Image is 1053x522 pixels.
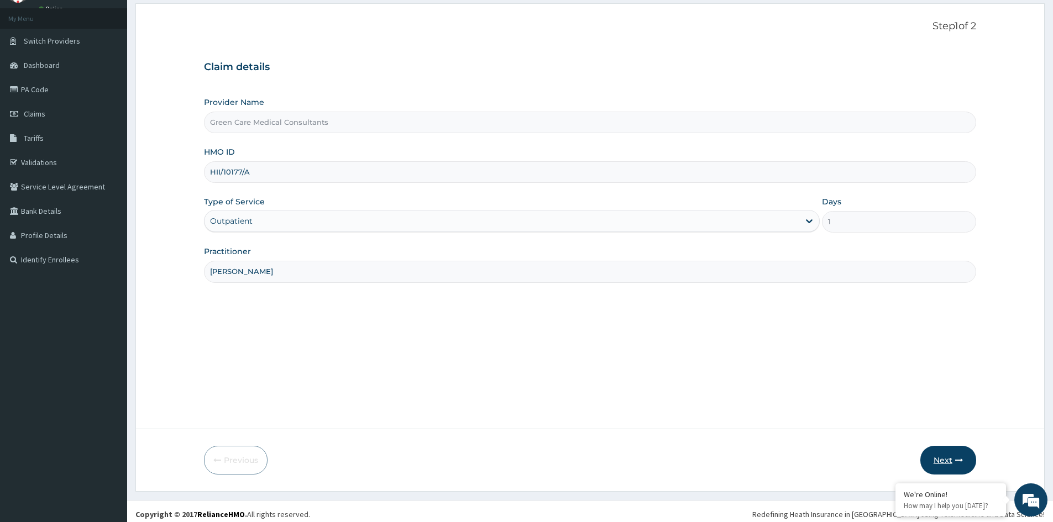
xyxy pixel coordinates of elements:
[6,302,211,340] textarea: Type your message and hit 'Enter'
[39,5,65,13] a: Online
[904,501,998,510] p: How may I help you today?
[57,62,186,76] div: Chat with us now
[197,509,245,519] a: RelianceHMO
[204,61,976,73] h3: Claim details
[904,489,998,499] div: We're Online!
[822,196,841,207] label: Days
[181,6,208,32] div: Minimize live chat window
[920,446,976,474] button: Next
[210,215,253,226] div: Outpatient
[20,55,45,83] img: d_794563401_company_1708531726252_794563401
[135,509,247,519] strong: Copyright © 2017 .
[752,509,1045,520] div: Redefining Heath Insurance in [GEOGRAPHIC_DATA] using Telemedicine and Data Science!
[204,196,265,207] label: Type of Service
[24,60,60,70] span: Dashboard
[204,261,976,282] input: Enter Name
[204,246,251,257] label: Practitioner
[204,161,976,183] input: Enter HMO ID
[24,36,80,46] span: Switch Providers
[204,20,976,33] p: Step 1 of 2
[24,109,45,119] span: Claims
[204,146,235,157] label: HMO ID
[24,133,44,143] span: Tariffs
[204,97,264,108] label: Provider Name
[64,139,153,251] span: We're online!
[204,446,268,474] button: Previous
